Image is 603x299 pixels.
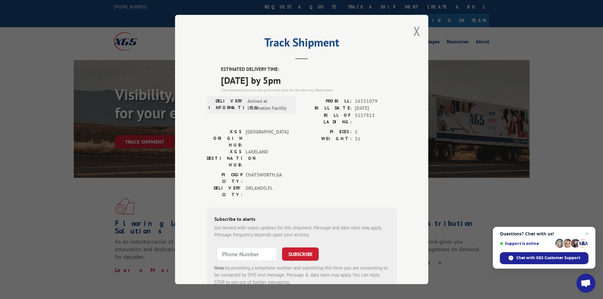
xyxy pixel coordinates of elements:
[355,105,397,112] span: [DATE]
[217,247,277,261] input: Phone Number
[246,128,288,148] span: [GEOGRAPHIC_DATA]
[500,252,588,264] span: Chat with XGS Customer Support
[576,274,595,293] a: Open chat
[214,265,225,271] strong: Note:
[355,135,397,143] span: 31
[516,255,580,261] span: Chat with XGS Customer Support
[248,98,290,112] span: Arrived at Destination Facility
[221,73,397,87] span: [DATE] by 5pm
[500,231,588,236] span: Questions? Chat with us!
[207,148,242,168] label: XGS DESTINATION HUB:
[302,98,352,105] label: PROBILL:
[302,128,352,136] label: PIECES:
[207,38,397,50] h2: Track Shipment
[302,112,352,125] label: BILL OF LADING:
[207,128,242,148] label: XGS ORIGIN HUB:
[355,128,397,136] span: 1
[246,185,288,198] span: ORLANDO , FL
[246,171,288,185] span: CHATSWORTH , GA
[207,171,242,185] label: PICKUP CITY:
[207,185,242,198] label: DELIVERY CITY:
[221,87,397,93] div: The estimated time is using the time zone for the delivery destination.
[209,98,244,112] label: DELIVERY INFORMATION:
[355,98,397,105] span: 16331079
[214,265,389,286] div: by providing a telephone number and submitting this form you are consenting to be contacted by SM...
[355,112,397,125] span: 5157813
[413,23,420,40] button: Close modal
[246,148,288,168] span: LAKELAND
[214,215,389,224] div: Subscribe to alerts
[500,241,553,246] span: Support is online
[302,135,352,143] label: WEIGHT:
[214,224,389,239] div: Get texted with status updates for this shipment. Message and data rates may apply. Message frequ...
[221,66,397,73] label: ESTIMATED DELIVERY TIME:
[282,247,319,261] button: SUBSCRIBE
[302,105,352,112] label: BILL DATE:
